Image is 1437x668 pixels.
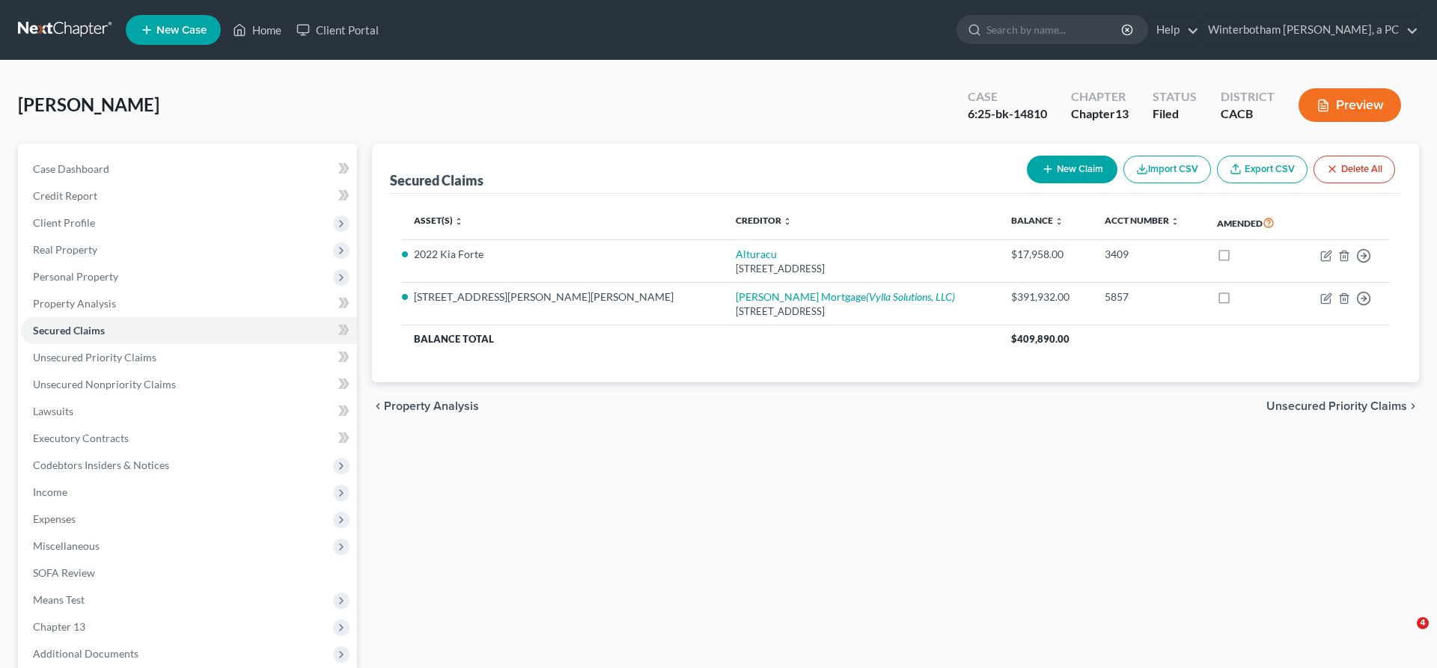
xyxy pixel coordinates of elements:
[968,88,1047,105] div: Case
[33,512,76,525] span: Expenses
[736,248,777,260] a: Alturacu
[1266,400,1419,412] button: Unsecured Priority Claims chevron_right
[866,290,955,303] i: (Vylla Solutions, LLC)
[372,400,384,412] i: chevron_left
[1299,88,1401,122] button: Preview
[736,304,988,319] div: [STREET_ADDRESS]
[33,485,67,498] span: Income
[1266,400,1407,412] span: Unsecured Priority Claims
[156,25,207,36] span: New Case
[1417,617,1429,629] span: 4
[968,105,1047,123] div: 6:25-bk-14810
[1011,289,1081,304] div: $391,932.00
[402,325,999,352] th: Balance Total
[1153,88,1197,105] div: Status
[1105,289,1193,304] div: 5857
[1205,206,1298,240] th: Amended
[1011,333,1070,345] span: $409,890.00
[21,560,357,586] a: SOFA Review
[736,290,955,303] a: [PERSON_NAME] Mortgage(Vylla Solutions, LLC)
[33,566,95,579] span: SOFA Review
[21,425,357,452] a: Executory Contracts
[21,317,357,344] a: Secured Claims
[1027,156,1117,183] button: New Claim
[1221,105,1275,123] div: CACB
[289,16,386,43] a: Client Portal
[1200,16,1418,43] a: Winterbotham [PERSON_NAME], a PC
[372,400,479,412] button: chevron_left Property Analysis
[783,217,792,226] i: unfold_more
[33,351,156,364] span: Unsecured Priority Claims
[33,459,169,471] span: Codebtors Insiders & Notices
[384,400,479,412] span: Property Analysis
[1055,217,1064,226] i: unfold_more
[21,344,357,371] a: Unsecured Priority Claims
[736,215,792,226] a: Creditor unfold_more
[1071,105,1129,123] div: Chapter
[33,539,100,552] span: Miscellaneous
[1011,247,1081,262] div: $17,958.00
[390,171,483,189] div: Secured Claims
[33,297,116,310] span: Property Analysis
[1115,106,1129,120] span: 13
[21,183,357,209] a: Credit Report
[414,215,463,226] a: Asset(s) unfold_more
[21,371,357,398] a: Unsecured Nonpriority Claims
[1386,617,1422,653] iframe: Intercom live chat
[18,94,159,115] span: [PERSON_NAME]
[33,324,105,337] span: Secured Claims
[1149,16,1199,43] a: Help
[21,398,357,425] a: Lawsuits
[33,378,176,390] span: Unsecured Nonpriority Claims
[1123,156,1211,183] button: Import CSV
[21,290,357,317] a: Property Analysis
[1314,156,1395,183] button: Delete All
[21,156,357,183] a: Case Dashboard
[33,270,118,283] span: Personal Property
[33,162,109,175] span: Case Dashboard
[414,247,712,262] li: 2022 Kia Forte
[33,216,95,229] span: Client Profile
[33,620,85,633] span: Chapter 13
[33,593,85,606] span: Means Test
[1221,88,1275,105] div: District
[1105,247,1193,262] div: 3409
[1407,400,1419,412] i: chevron_right
[1105,215,1180,226] a: Acct Number unfold_more
[33,405,73,417] span: Lawsuits
[33,647,138,660] span: Additional Documents
[225,16,289,43] a: Home
[1011,215,1064,226] a: Balance unfold_more
[1153,105,1197,123] div: Filed
[414,289,712,304] li: [STREET_ADDRESS][PERSON_NAME][PERSON_NAME]
[454,217,463,226] i: unfold_more
[736,262,988,276] div: [STREET_ADDRESS]
[1071,88,1129,105] div: Chapter
[1171,217,1180,226] i: unfold_more
[33,432,129,444] span: Executory Contracts
[33,243,97,256] span: Real Property
[986,16,1123,43] input: Search by name...
[1217,156,1308,183] a: Export CSV
[33,189,97,202] span: Credit Report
